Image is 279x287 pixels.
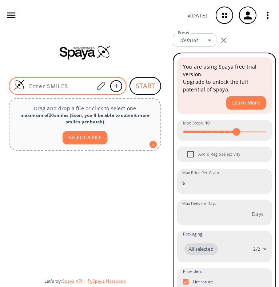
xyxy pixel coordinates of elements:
em: default [180,37,198,44]
button: Spaya API [62,278,82,284]
p: Literature [193,279,214,285]
p: You are using Spaya free trial version. Upgrade to unlock the full potential of Spaya. [183,63,266,93]
strong: 10 [205,120,210,126]
p: Drag and drop a file or click to select one [15,104,155,112]
label: Preset [178,30,190,36]
label: Max Delivery Days [182,201,216,206]
div: Let's try: [44,278,167,284]
p: v [DATE] [188,12,207,19]
span: Avoid Regioselectivity [198,151,240,157]
button: PySpaya Notebook [88,278,125,284]
img: Logo Spaya [14,79,25,90]
button: Learn More [226,96,266,110]
span: Providers [183,268,202,275]
label: Max Price Per Gram [182,170,219,176]
span: Avoid Regioselectivity [183,147,198,162]
img: Spaya logo [60,45,111,60]
span: All selected [184,246,218,253]
p: $ [182,179,185,187]
p: 2 / 2 [254,246,260,252]
button: SELECT A FILE [63,131,107,144]
button: START [129,77,161,95]
div: maximum of 20 smiles ( Soon, you'll be able to submit more smiles per batch ) [15,112,155,125]
p: Days [252,210,264,218]
span: Max Steps : [183,120,210,126]
span: Packaging [183,231,202,237]
input: Enter SMILES [25,82,94,90]
span: | [82,278,88,284]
